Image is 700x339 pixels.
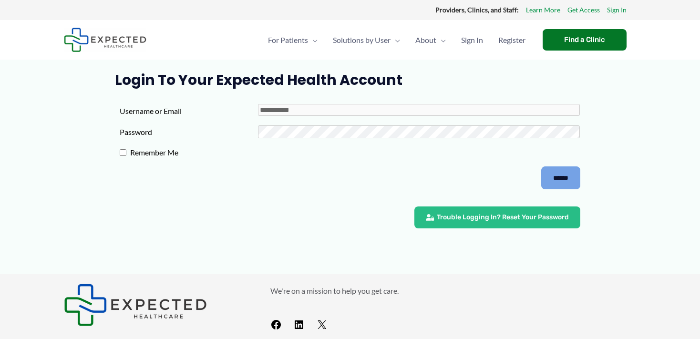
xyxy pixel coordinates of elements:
label: Username or Email [120,104,258,118]
a: Trouble Logging In? Reset Your Password [414,206,580,228]
h1: Login to Your Expected Health Account [115,72,586,89]
strong: Providers, Clinics, and Staff: [435,6,519,14]
span: Menu Toggle [436,23,446,57]
a: Sign In [453,23,491,57]
label: Remember Me [126,145,265,160]
a: Get Access [567,4,600,16]
img: Expected Healthcare Logo - side, dark font, small [64,284,207,326]
span: For Patients [268,23,308,57]
a: AboutMenu Toggle [408,23,453,57]
span: Register [498,23,525,57]
aside: Footer Widget 1 [64,284,247,326]
span: About [415,23,436,57]
nav: Primary Site Navigation [260,23,533,57]
aside: Footer Widget 2 [270,284,636,335]
a: Learn More [526,4,560,16]
a: Find a Clinic [543,29,627,51]
span: Sign In [461,23,483,57]
span: Solutions by User [333,23,391,57]
span: Menu Toggle [391,23,400,57]
span: Trouble Logging In? Reset Your Password [437,214,569,221]
a: Sign In [607,4,627,16]
label: Password [120,125,258,139]
a: For PatientsMenu Toggle [260,23,325,57]
span: Menu Toggle [308,23,318,57]
a: Solutions by UserMenu Toggle [325,23,408,57]
a: Register [491,23,533,57]
img: Expected Healthcare Logo - side, dark font, small [64,28,146,52]
p: We're on a mission to help you get care. [270,284,636,298]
